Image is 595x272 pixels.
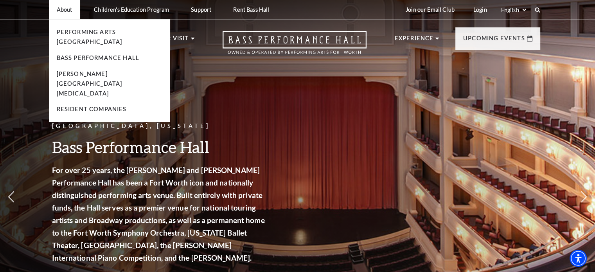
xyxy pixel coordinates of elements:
p: Support [191,6,211,13]
h3: Bass Performance Hall [52,137,267,157]
p: Experience [395,34,434,48]
p: Upcoming Events [463,34,525,48]
p: About [57,6,72,13]
a: Bass Performance Hall [57,54,140,61]
a: [PERSON_NAME][GEOGRAPHIC_DATA][MEDICAL_DATA] [57,70,122,97]
strong: For over 25 years, the [PERSON_NAME] and [PERSON_NAME] Performance Hall has been a Fort Worth ico... [52,166,265,262]
a: Performing Arts [GEOGRAPHIC_DATA] [57,29,122,45]
select: Select: [500,6,527,14]
a: Resident Companies [57,106,127,112]
div: Accessibility Menu [570,250,587,267]
p: Children's Education Program [94,6,169,13]
p: [GEOGRAPHIC_DATA], [US_STATE] [52,121,267,131]
a: Open this option [194,31,395,62]
p: Rent Bass Hall [233,6,269,13]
